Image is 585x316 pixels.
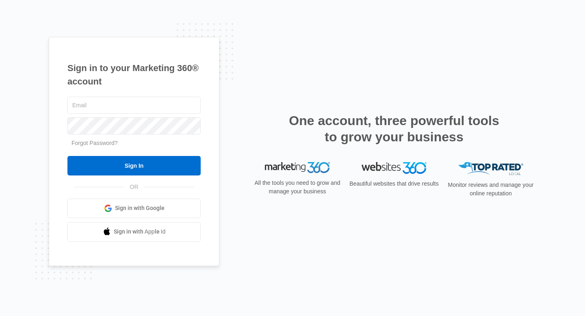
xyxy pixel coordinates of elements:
[265,162,330,173] img: Marketing 360
[349,180,440,188] p: Beautiful websites that drive results
[67,222,201,242] a: Sign in with Apple Id
[362,162,427,174] img: Websites 360
[67,97,201,114] input: Email
[67,156,201,175] input: Sign In
[114,227,166,236] span: Sign in with Apple Id
[252,179,343,196] p: All the tools you need to grow and manage your business
[67,61,201,88] h1: Sign in to your Marketing 360® account
[458,162,523,175] img: Top Rated Local
[445,181,536,198] p: Monitor reviews and manage your online reputation
[124,183,144,191] span: OR
[115,204,165,212] span: Sign in with Google
[71,140,118,146] a: Forgot Password?
[67,199,201,218] a: Sign in with Google
[286,113,502,145] h2: One account, three powerful tools to grow your business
